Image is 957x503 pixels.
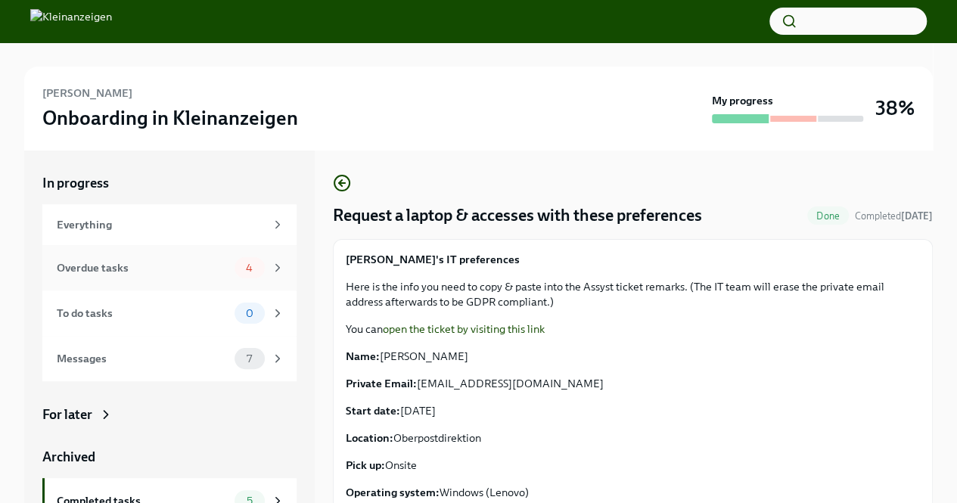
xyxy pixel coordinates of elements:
strong: [PERSON_NAME]'s IT preferences [346,253,520,266]
strong: Name: [346,349,380,363]
strong: [DATE] [901,210,933,222]
div: To do tasks [57,305,228,321]
strong: Start date: [346,404,400,418]
a: In progress [42,174,297,192]
p: Onsite [346,458,920,473]
p: Oberpostdirektion [346,430,920,446]
strong: Location: [346,431,393,445]
strong: My progress [712,93,773,108]
h4: Request a laptop & accesses with these preferences [333,204,702,227]
h6: [PERSON_NAME] [42,85,132,101]
div: For later [42,405,92,424]
a: Messages7 [42,336,297,381]
div: Overdue tasks [57,259,228,276]
strong: Operating system: [346,486,440,499]
a: open the ticket by visiting this link [383,322,545,336]
p: [EMAIL_ADDRESS][DOMAIN_NAME] [346,376,920,391]
span: August 21st, 2025 09:01 [855,209,933,223]
strong: Pick up: [346,458,385,472]
p: [DATE] [346,403,920,418]
p: [PERSON_NAME] [346,349,920,364]
span: 7 [238,353,261,365]
a: Archived [42,448,297,466]
div: Messages [57,350,228,367]
p: Windows (Lenovo) [346,485,920,500]
h3: Onboarding in Kleinanzeigen [42,104,298,132]
a: Overdue tasks4 [42,245,297,290]
a: To do tasks0 [42,290,297,336]
img: Kleinanzeigen [30,9,112,33]
span: Completed [855,210,933,222]
span: 0 [237,308,263,319]
div: Everything [57,216,265,233]
p: You can [346,321,920,337]
p: Here is the info you need to copy & paste into the Assyst ticket remarks. (The IT team will erase... [346,279,920,309]
h3: 38% [875,95,915,122]
strong: Private Email: [346,377,417,390]
span: 4 [237,262,262,274]
a: Everything [42,204,297,245]
span: Done [807,210,849,222]
a: For later [42,405,297,424]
